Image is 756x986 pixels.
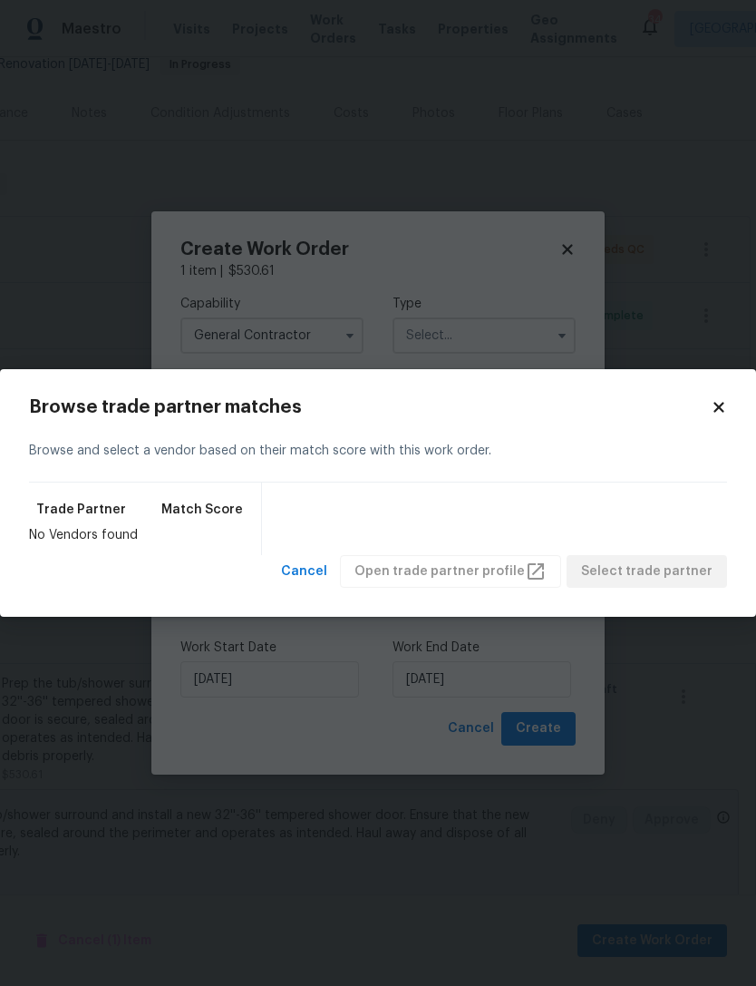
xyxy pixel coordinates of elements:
[29,526,250,544] div: No Vendors found
[161,501,243,519] span: Match Score
[29,398,711,416] h2: Browse trade partner matches
[29,420,727,483] div: Browse and select a vendor based on their match score with this work order.
[36,501,126,519] span: Trade Partner
[274,555,334,589] button: Cancel
[281,561,327,583] span: Cancel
